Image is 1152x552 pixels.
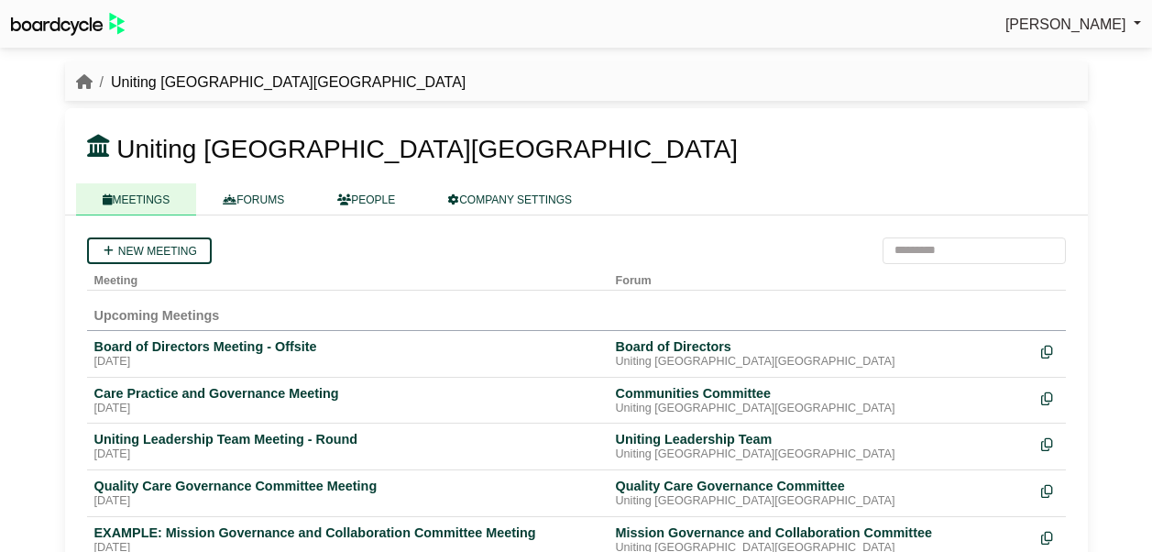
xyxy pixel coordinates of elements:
[87,264,609,291] th: Meeting
[94,494,601,509] div: [DATE]
[93,71,466,94] li: Uniting [GEOGRAPHIC_DATA][GEOGRAPHIC_DATA]
[616,385,1026,402] div: Communities Committee
[1005,13,1141,37] a: [PERSON_NAME]
[94,478,601,494] div: Quality Care Governance Committee Meeting
[94,447,601,462] div: [DATE]
[616,385,1026,416] a: Communities Committee Uniting [GEOGRAPHIC_DATA][GEOGRAPHIC_DATA]
[94,402,601,416] div: [DATE]
[422,183,598,215] a: COMPANY SETTINGS
[94,338,601,370] a: Board of Directors Meeting - Offsite [DATE]
[616,431,1026,447] div: Uniting Leadership Team
[196,183,311,215] a: FORUMS
[94,478,601,509] a: Quality Care Governance Committee Meeting [DATE]
[94,385,601,402] div: Care Practice and Governance Meeting
[616,447,1026,462] div: Uniting [GEOGRAPHIC_DATA][GEOGRAPHIC_DATA]
[616,355,1026,370] div: Uniting [GEOGRAPHIC_DATA][GEOGRAPHIC_DATA]
[311,183,422,215] a: PEOPLE
[616,524,1026,541] div: Mission Governance and Collaboration Committee
[94,385,601,416] a: Care Practice and Governance Meeting [DATE]
[87,290,1066,330] td: Upcoming Meetings
[616,431,1026,462] a: Uniting Leadership Team Uniting [GEOGRAPHIC_DATA][GEOGRAPHIC_DATA]
[1041,338,1059,363] div: Make a copy
[94,338,601,355] div: Board of Directors Meeting - Offsite
[116,135,738,163] span: Uniting [GEOGRAPHIC_DATA][GEOGRAPHIC_DATA]
[1041,524,1059,549] div: Make a copy
[76,183,197,215] a: MEETINGS
[616,478,1026,494] div: Quality Care Governance Committee
[616,478,1026,509] a: Quality Care Governance Committee Uniting [GEOGRAPHIC_DATA][GEOGRAPHIC_DATA]
[94,431,601,447] div: Uniting Leadership Team Meeting - Round
[1041,385,1059,410] div: Make a copy
[1041,431,1059,456] div: Make a copy
[94,431,601,462] a: Uniting Leadership Team Meeting - Round [DATE]
[609,264,1034,291] th: Forum
[11,13,125,36] img: BoardcycleBlackGreen-aaafeed430059cb809a45853b8cf6d952af9d84e6e89e1f1685b34bfd5cb7d64.svg
[94,355,601,370] div: [DATE]
[94,524,601,541] div: EXAMPLE: Mission Governance and Collaboration Committee Meeting
[616,338,1026,355] div: Board of Directors
[616,338,1026,370] a: Board of Directors Uniting [GEOGRAPHIC_DATA][GEOGRAPHIC_DATA]
[87,237,212,264] a: New meeting
[76,71,466,94] nav: breadcrumb
[1041,478,1059,502] div: Make a copy
[1005,17,1126,32] span: [PERSON_NAME]
[616,494,1026,509] div: Uniting [GEOGRAPHIC_DATA][GEOGRAPHIC_DATA]
[616,402,1026,416] div: Uniting [GEOGRAPHIC_DATA][GEOGRAPHIC_DATA]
